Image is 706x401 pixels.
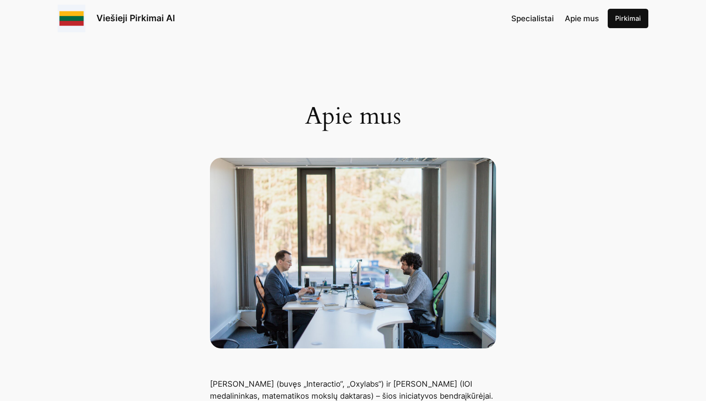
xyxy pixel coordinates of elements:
a: Apie mus [565,12,599,24]
img: Viešieji pirkimai logo [58,5,85,32]
a: Specialistai [511,12,554,24]
a: Pirkimai [608,9,648,28]
span: Apie mus [565,14,599,23]
h1: Apie mus [210,102,496,130]
a: Viešieji Pirkimai AI [96,12,175,24]
span: Specialistai [511,14,554,23]
nav: Navigation [511,12,599,24]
